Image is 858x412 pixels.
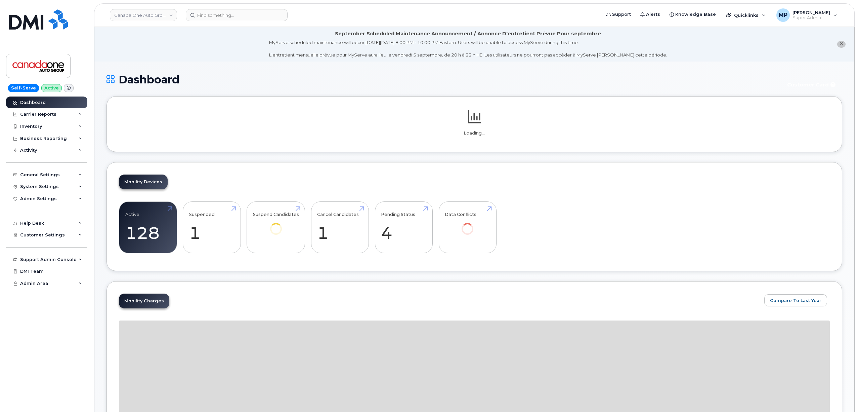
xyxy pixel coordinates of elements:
[335,30,601,37] div: September Scheduled Maintenance Announcement / Annonce D'entretient Prévue Pour septembre
[119,175,168,189] a: Mobility Devices
[106,74,778,85] h1: Dashboard
[381,205,426,250] a: Pending Status 4
[445,205,490,244] a: Data Conflicts
[782,79,842,91] button: Customer Card
[269,39,667,58] div: MyServe scheduled maintenance will occur [DATE][DATE] 8:00 PM - 10:00 PM Eastern. Users will be u...
[253,205,299,244] a: Suspend Candidates
[770,297,821,304] span: Compare To Last Year
[119,294,169,308] a: Mobility Charges
[119,130,830,136] p: Loading...
[317,205,362,250] a: Cancel Candidates 1
[189,205,234,250] a: Suspended 1
[764,294,827,306] button: Compare To Last Year
[125,205,171,250] a: Active 128
[837,41,846,48] button: close notification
